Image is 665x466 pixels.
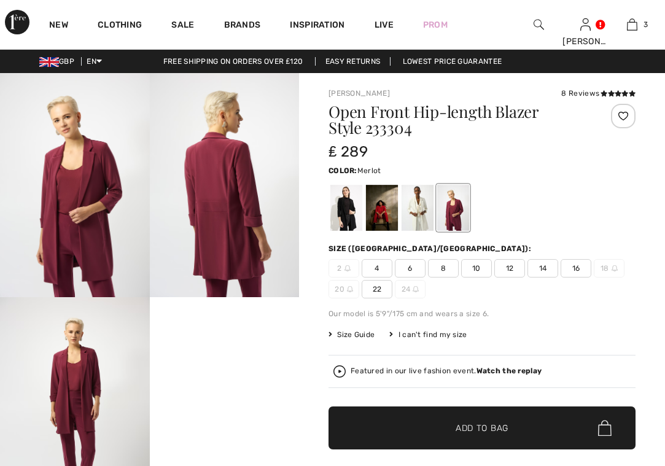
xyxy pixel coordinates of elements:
[154,57,313,66] a: Free shipping on orders over ₤120
[315,57,391,66] a: Easy Returns
[329,143,368,160] span: ₤ 289
[534,17,544,32] img: search the website
[494,259,525,278] span: 12
[357,166,381,175] span: Merlot
[344,265,351,271] img: ring-m.svg
[393,57,512,66] a: Lowest Price Guarantee
[329,104,585,136] h1: Open Front Hip-length Blazer Style 233304
[49,20,68,33] a: New
[329,166,357,175] span: Color:
[598,420,612,436] img: Bag.svg
[224,20,261,33] a: Brands
[87,57,102,66] span: EN
[333,365,346,378] img: Watch the replay
[150,73,300,297] img: Open Front Hip-Length Blazer Style 233304. 2
[402,185,434,231] div: Winter White
[395,280,426,298] span: 24
[329,329,375,340] span: Size Guide
[330,185,362,231] div: Black
[476,367,542,375] strong: Watch the replay
[362,280,392,298] span: 22
[437,185,469,231] div: Merlot
[456,422,508,435] span: Add to Bag
[362,259,392,278] span: 4
[612,265,618,271] img: ring-m.svg
[413,286,419,292] img: ring-m.svg
[594,259,624,278] span: 18
[428,259,459,278] span: 8
[562,35,608,48] div: [PERSON_NAME]
[5,10,29,34] img: 1ère Avenue
[580,18,591,30] a: Sign In
[329,259,359,278] span: 2
[351,367,542,375] div: Featured in our live fashion event.
[150,297,300,372] video: Your browser does not support the video tag.
[329,280,359,298] span: 20
[561,259,591,278] span: 16
[98,20,142,33] a: Clothing
[171,20,194,33] a: Sale
[561,88,636,99] div: 8 Reviews
[39,57,79,66] span: GBP
[461,259,492,278] span: 10
[329,406,636,449] button: Add to Bag
[290,20,344,33] span: Inspiration
[329,308,636,319] div: Our model is 5'9"/175 cm and wears a size 6.
[389,329,467,340] div: I can't find my size
[609,17,655,32] a: 3
[527,259,558,278] span: 14
[347,286,353,292] img: ring-m.svg
[329,89,390,98] a: [PERSON_NAME]
[644,19,648,30] span: 3
[375,18,394,31] a: Live
[366,185,398,231] div: Lipstick Red 173
[627,17,637,32] img: My Bag
[423,18,448,31] a: Prom
[580,17,591,32] img: My Info
[395,259,426,278] span: 6
[329,243,534,254] div: Size ([GEOGRAPHIC_DATA]/[GEOGRAPHIC_DATA]):
[39,57,59,67] img: UK Pound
